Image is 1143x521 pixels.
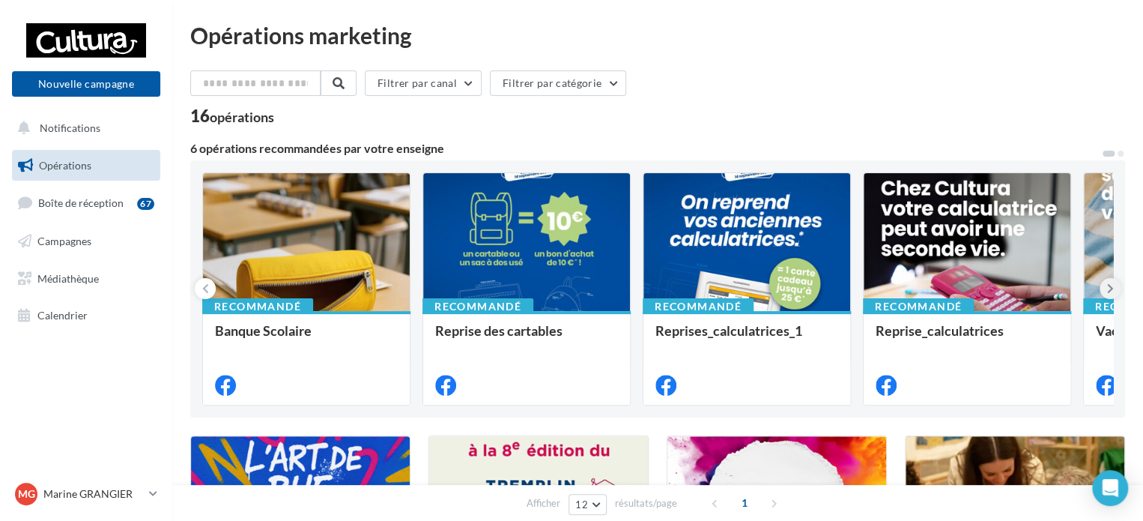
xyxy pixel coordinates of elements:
[9,263,163,295] a: Médiathèque
[655,323,838,353] div: Reprises_calculatrices_1
[215,323,398,353] div: Banque Scolaire
[876,323,1058,353] div: Reprise_calculatrices
[575,499,588,511] span: 12
[365,70,482,96] button: Filtrer par canal
[202,298,313,315] div: Recommandé
[863,298,974,315] div: Recommandé
[190,108,274,124] div: 16
[43,487,143,502] p: Marine GRANGIER
[137,198,154,210] div: 67
[9,112,157,144] button: Notifications
[9,150,163,181] a: Opérations
[12,480,160,508] a: MG Marine GRANGIER
[490,70,626,96] button: Filtrer par catégorie
[1092,470,1128,506] div: Open Intercom Messenger
[190,142,1101,154] div: 6 opérations recommandées par votre enseigne
[733,491,757,515] span: 1
[9,187,163,219] a: Boîte de réception67
[18,487,35,502] span: MG
[12,71,160,97] button: Nouvelle campagne
[527,496,560,511] span: Afficher
[37,309,88,322] span: Calendrier
[38,196,124,209] span: Boîte de réception
[40,121,100,134] span: Notifications
[39,159,91,172] span: Opérations
[9,226,163,257] a: Campagnes
[569,494,607,515] button: 12
[210,110,274,124] div: opérations
[422,298,533,315] div: Recommandé
[643,298,754,315] div: Recommandé
[435,323,618,353] div: Reprise des cartables
[190,24,1125,46] div: Opérations marketing
[37,235,91,247] span: Campagnes
[9,300,163,331] a: Calendrier
[615,496,677,511] span: résultats/page
[37,271,99,284] span: Médiathèque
